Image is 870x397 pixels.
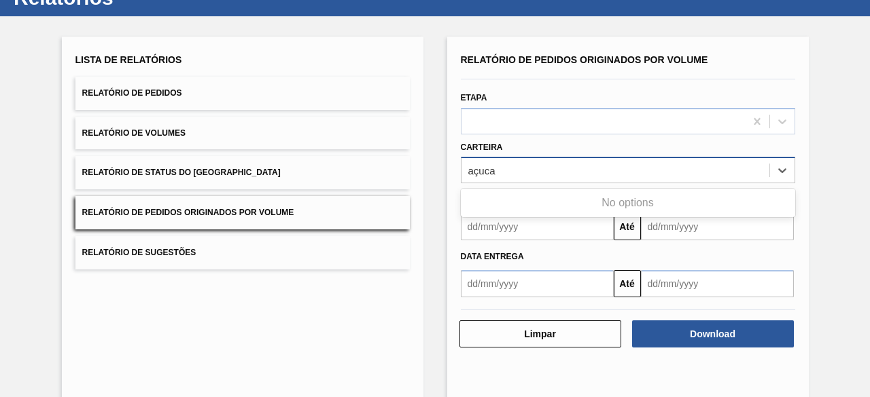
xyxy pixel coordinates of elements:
button: Até [614,213,641,240]
label: Carteira [461,143,503,152]
span: Relatório de Pedidos Originados por Volume [461,54,708,65]
label: Etapa [461,93,487,102]
div: No options [461,191,795,214]
span: Relatório de Status do [GEOGRAPHIC_DATA] [82,168,281,177]
button: Download [632,320,794,347]
input: dd/mm/yyyy [641,270,794,297]
input: dd/mm/yyyy [461,270,614,297]
span: Relatório de Volumes [82,128,186,138]
button: Relatório de Status do [GEOGRAPHIC_DATA] [75,156,410,189]
input: dd/mm/yyyy [641,213,794,240]
input: dd/mm/yyyy [461,213,614,240]
span: Data entrega [461,252,524,261]
button: Relatório de Pedidos [75,77,410,110]
button: Relatório de Sugestões [75,236,410,269]
button: Relatório de Pedidos Originados por Volume [75,196,410,229]
button: Limpar [459,320,621,347]
button: Até [614,270,641,297]
span: Relatório de Pedidos Originados por Volume [82,208,294,217]
span: Lista de Relatórios [75,54,182,65]
span: Relatório de Sugestões [82,248,196,257]
button: Relatório de Volumes [75,117,410,150]
span: Relatório de Pedidos [82,88,182,98]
